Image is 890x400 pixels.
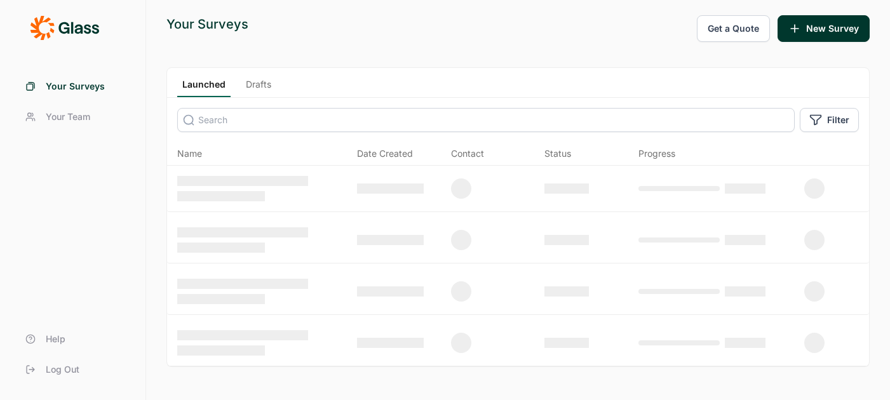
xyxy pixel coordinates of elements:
span: Date Created [357,147,413,160]
div: Your Surveys [166,15,248,33]
span: Your Surveys [46,80,105,93]
div: Contact [451,147,484,160]
div: Status [544,147,571,160]
input: Search [177,108,795,132]
span: Name [177,147,202,160]
div: Progress [638,147,675,160]
button: New Survey [778,15,870,42]
span: Log Out [46,363,79,376]
a: Drafts [241,78,276,97]
span: Your Team [46,110,90,123]
button: Get a Quote [697,15,770,42]
span: Help [46,333,65,345]
button: Filter [800,108,859,132]
span: Filter [827,114,849,126]
a: Launched [177,78,231,97]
